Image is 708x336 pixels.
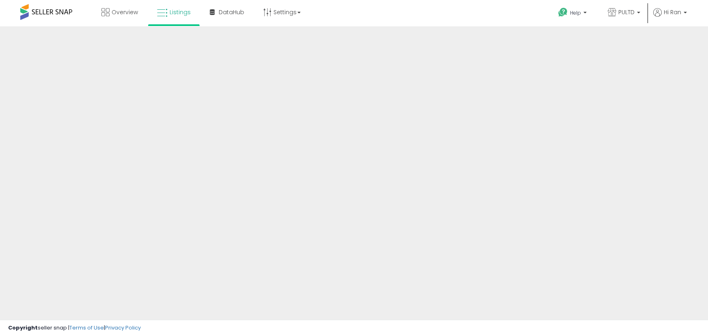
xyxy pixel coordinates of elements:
[664,8,681,16] span: Hi Ran
[170,8,191,16] span: Listings
[552,1,595,26] a: Help
[558,7,568,17] i: Get Help
[105,324,141,332] a: Privacy Policy
[8,324,141,332] div: seller snap | |
[219,8,244,16] span: DataHub
[8,324,38,332] strong: Copyright
[69,324,104,332] a: Terms of Use
[112,8,138,16] span: Overview
[653,8,687,26] a: Hi Ran
[570,9,581,16] span: Help
[618,8,635,16] span: PULTD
